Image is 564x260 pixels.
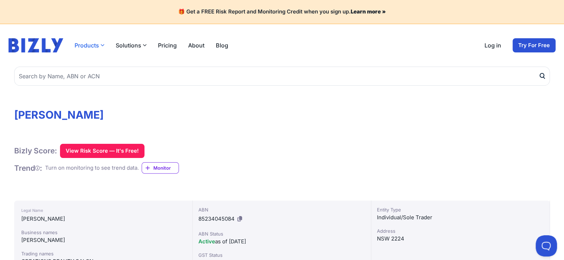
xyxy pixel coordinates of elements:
[198,230,365,237] div: ABN Status
[198,237,365,246] div: as of [DATE]
[21,215,185,223] div: [PERSON_NAME]
[377,234,544,243] div: NSW 2224
[188,41,204,50] a: About
[484,41,501,50] a: Log in
[75,41,104,50] button: Products
[45,164,139,172] div: Turn on monitoring to see trend data.
[216,41,228,50] a: Blog
[9,9,555,15] h4: 🎁 Get a FREE Risk Report and Monitoring Credit when you sign up.
[21,206,185,215] div: Legal Name
[14,108,550,121] h1: [PERSON_NAME]
[21,229,185,236] div: Business names
[513,38,555,52] a: Try For Free
[198,238,215,245] span: Active
[536,235,557,256] iframe: Toggle Customer Support
[21,250,185,257] div: Trading names
[153,164,179,171] span: Monitor
[351,8,386,15] a: Learn more »
[14,163,42,173] h1: Trend :
[198,206,365,213] div: ABN
[198,251,365,259] div: GST Status
[198,215,235,222] span: 85234045084
[21,236,185,244] div: [PERSON_NAME]
[60,144,144,158] button: View Risk Score — It's Free!
[116,41,147,50] button: Solutions
[142,162,179,174] a: Monitor
[377,213,544,222] div: Individual/Sole Trader
[14,67,550,86] input: Search by Name, ABN or ACN
[377,227,544,234] div: Address
[158,41,177,50] a: Pricing
[14,146,57,156] h1: Bizly Score:
[377,206,544,213] div: Entity Type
